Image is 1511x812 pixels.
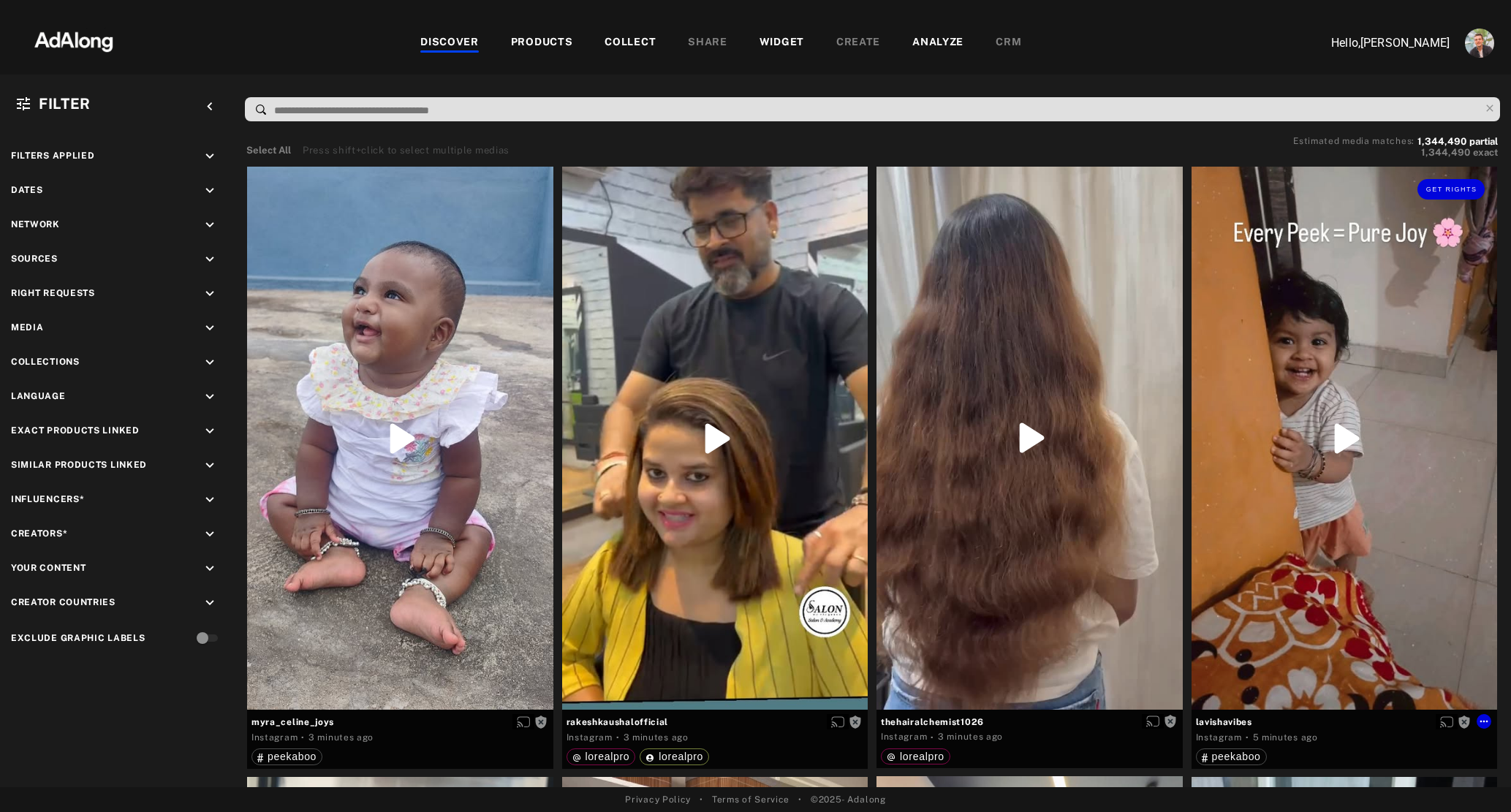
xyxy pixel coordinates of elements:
a: Privacy Policy [625,793,691,806]
div: CRM [996,34,1021,52]
i: keyboard_arrow_down [202,217,218,233]
span: lorealpro [586,751,630,762]
span: Exact Products Linked [11,425,140,436]
span: rakeshkaushalofficial [567,716,864,729]
div: lorealpro [645,751,703,762]
p: Hello, [PERSON_NAME] [1303,34,1450,52]
div: PRODUCTS [511,34,573,52]
i: keyboard_arrow_down [202,389,218,405]
span: Similar Products Linked [11,460,147,470]
span: Rights not requested [849,716,862,726]
button: Get rights [1417,179,1485,200]
div: lorealpro [572,751,630,762]
span: Sources [11,254,58,264]
i: keyboard_arrow_down [202,526,218,542]
span: Rights not requested [534,716,548,726]
span: Influencers* [11,494,84,504]
span: Media [11,322,44,333]
i: keyboard_arrow_down [202,183,218,199]
button: 1,344,490partial [1417,138,1498,145]
span: thehairalchemist1026 [881,716,1178,729]
span: lorealpro [900,751,944,762]
div: peekaboo [1202,751,1261,762]
img: 63233d7d88ed69de3c212112c67096b6.png [10,18,138,62]
time: 2025-08-22T12:10:29.000Z [624,732,689,743]
span: • [700,793,703,806]
div: CREATE [836,34,880,52]
i: keyboard_arrow_down [202,561,218,577]
span: Right Requests [11,288,95,298]
div: WIDGET [760,34,804,52]
i: keyboard_arrow_down [202,595,218,611]
span: Estimated media matches: [1293,136,1415,146]
span: Creators* [11,528,67,539]
div: Instagram [567,731,613,744]
i: keyboard_arrow_down [202,354,218,371]
div: ANALYZE [912,34,963,52]
div: Instagram [251,731,298,744]
button: Enable diffusion on this media [1436,714,1458,729]
button: Enable diffusion on this media [512,714,534,729]
span: lorealpro [659,751,703,762]
span: peekaboo [268,751,317,762]
span: Language [11,391,66,401]
time: 2025-08-22T12:10:37.000Z [308,732,374,743]
span: Dates [11,185,43,195]
i: keyboard_arrow_down [202,320,218,336]
div: lorealpro [887,751,944,762]
span: Collections [11,357,80,367]
span: Rights not requested [1458,716,1471,726]
div: DISCOVER [420,34,479,52]
span: · [931,732,934,743]
span: Filters applied [11,151,95,161]
div: Press shift+click to select multiple medias [303,143,510,158]
span: Creator Countries [11,597,115,607]
div: Instagram [1196,731,1242,744]
span: Network [11,219,60,229]
div: COLLECT [605,34,656,52]
span: • [798,793,802,806]
span: lavishavibes [1196,716,1493,729]
i: keyboard_arrow_down [202,492,218,508]
button: Select All [246,143,291,158]
i: keyboard_arrow_down [202,286,218,302]
a: Terms of Service [712,793,789,806]
button: Enable diffusion on this media [1142,714,1164,729]
div: Instagram [881,730,927,743]
i: keyboard_arrow_down [202,251,218,267]
time: 2025-08-22T12:09:58.000Z [938,732,1003,742]
button: 1,344,490exact [1293,145,1498,160]
i: keyboard_arrow_down [202,148,218,164]
time: 2025-08-22T12:08:31.000Z [1253,732,1318,743]
span: Rights not requested [1164,716,1177,726]
span: Your Content [11,563,86,573]
span: peekaboo [1212,751,1261,762]
img: ACg8ocLjEk1irI4XXb49MzUGwa4F_C3PpCyg-3CPbiuLEZrYEA=s96-c [1465,29,1494,58]
span: · [616,732,620,743]
span: © 2025 - Adalong [811,793,886,806]
div: peekaboo [257,751,317,762]
button: Account settings [1461,25,1498,61]
span: Filter [39,95,91,113]
span: · [1246,732,1249,743]
div: Exclude Graphic Labels [11,631,145,645]
button: Enable diffusion on this media [827,714,849,729]
span: 1,344,490 [1421,147,1470,158]
span: · [301,732,305,743]
span: myra_celine_joys [251,716,549,729]
i: keyboard_arrow_left [202,99,218,115]
div: SHARE [688,34,727,52]
span: Get rights [1426,186,1477,193]
i: keyboard_arrow_down [202,458,218,474]
i: keyboard_arrow_down [202,423,218,439]
span: 1,344,490 [1417,136,1466,147]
